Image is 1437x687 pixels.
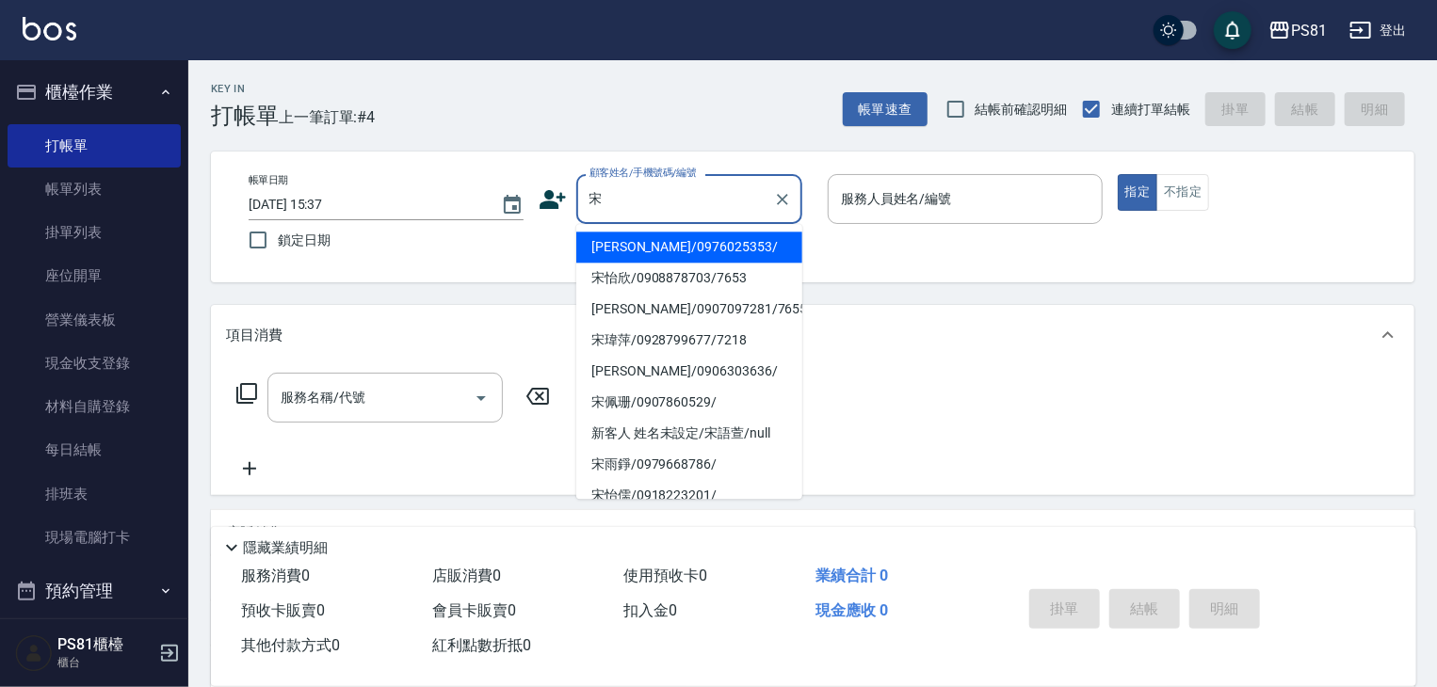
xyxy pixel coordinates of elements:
[15,634,53,672] img: Person
[8,211,181,254] a: 掛單列表
[8,428,181,471] a: 每日結帳
[8,567,181,615] button: 預約管理
[576,449,802,480] li: 宋雨錚/0979668786/
[1156,174,1209,211] button: 不指定
[211,103,279,129] h3: 打帳單
[211,83,279,95] h2: Key In
[8,385,181,428] a: 材料自購登錄
[432,601,516,619] span: 會員卡販賣 0
[249,173,288,187] label: 帳單日期
[8,472,181,516] a: 排班表
[1111,100,1190,120] span: 連續打單結帳
[843,92,928,127] button: 帳單速查
[576,356,802,387] li: [PERSON_NAME]/0906303636/
[769,186,796,213] button: Clear
[226,523,283,543] p: 店販銷售
[466,383,496,413] button: Open
[432,567,501,584] span: 店販消費 0
[1118,174,1158,211] button: 指定
[815,601,888,619] span: 現金應收 0
[8,298,181,342] a: 營業儀表板
[8,615,181,664] button: 報表及分析
[226,326,283,345] p: 項目消費
[278,231,331,250] span: 鎖定日期
[8,68,181,117] button: 櫃檯作業
[490,183,535,228] button: Choose date, selected date is 2025-09-20
[576,263,802,294] li: 宋怡欣/0908878703/7653
[576,480,802,511] li: 宋怡儒/0918223201/
[589,166,697,180] label: 顧客姓名/手機號碼/編號
[211,305,1414,365] div: 項目消費
[8,124,181,168] a: 打帳單
[249,189,482,220] input: YYYY/MM/DD hh:mm
[976,100,1068,120] span: 結帳前確認明細
[1342,13,1414,48] button: 登出
[576,325,802,356] li: 宋瑋萍/0928799677/7218
[8,342,181,385] a: 現金收支登錄
[576,418,802,449] li: 新客人 姓名未設定/宋語萱/null
[624,567,708,584] span: 使用預收卡 0
[8,516,181,559] a: 現場電腦打卡
[8,254,181,297] a: 座位開單
[576,387,802,418] li: 宋佩珊/0907860529/
[57,654,153,671] p: 櫃台
[576,294,802,325] li: [PERSON_NAME]/0907097281/7655
[624,601,678,619] span: 扣入金 0
[241,601,325,619] span: 預收卡販賣 0
[243,538,328,558] p: 隱藏業績明細
[241,636,340,654] span: 其他付款方式 0
[576,232,802,263] li: [PERSON_NAME]/0976025353/
[815,567,888,584] span: 業績合計 0
[23,17,76,40] img: Logo
[57,635,153,654] h5: PS81櫃檯
[1214,11,1251,49] button: save
[432,636,531,654] span: 紅利點數折抵 0
[1291,19,1327,42] div: PS81
[279,105,376,129] span: 上一筆訂單:#4
[8,168,181,211] a: 帳單列表
[1261,11,1334,50] button: PS81
[241,567,310,584] span: 服務消費 0
[211,510,1414,555] div: 店販銷售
